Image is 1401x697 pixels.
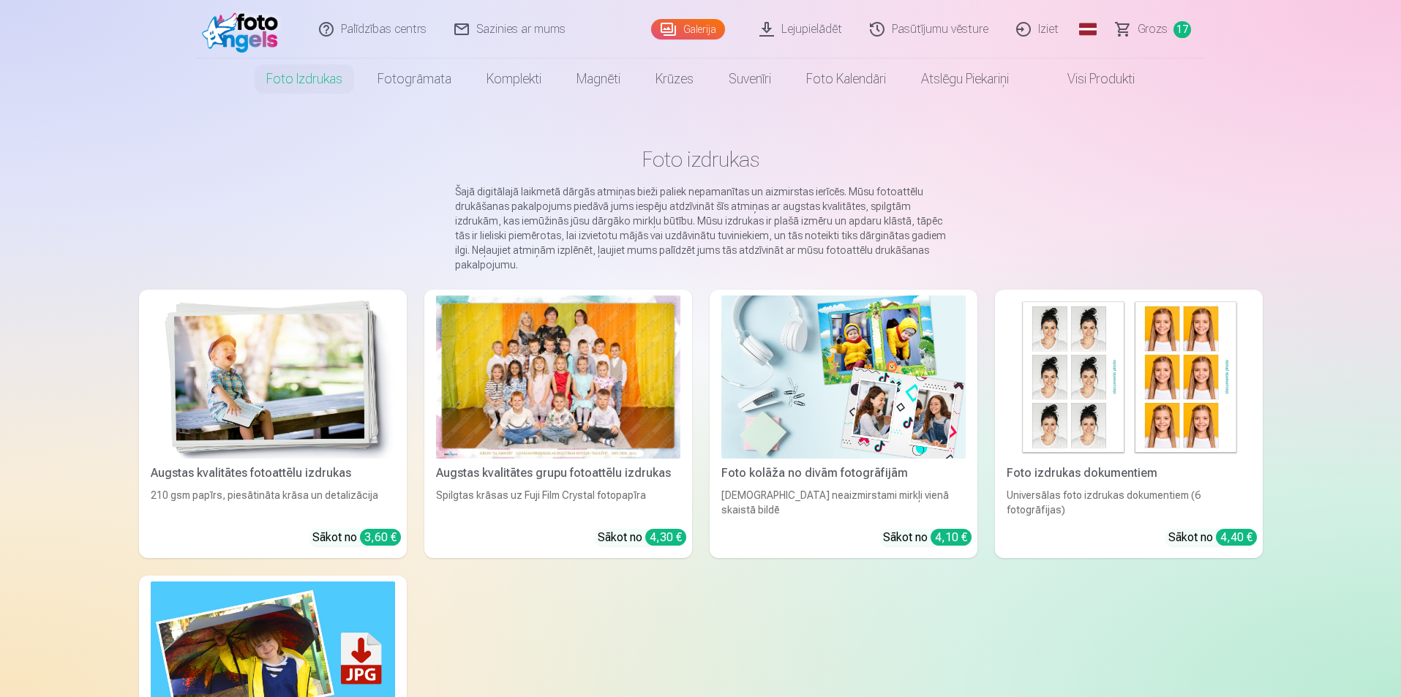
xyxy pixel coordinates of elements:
div: Foto izdrukas dokumentiem [1001,464,1257,482]
h1: Foto izdrukas [151,146,1251,173]
div: Sākot no [883,529,972,546]
img: /fa1 [202,6,286,53]
a: Komplekti [469,59,559,99]
img: Augstas kvalitātes fotoattēlu izdrukas [151,295,395,459]
div: 3,60 € [360,529,401,546]
a: Foto kolāža no divām fotogrāfijāmFoto kolāža no divām fotogrāfijām[DEMOGRAPHIC_DATA] neaizmirstam... [710,290,977,558]
div: 210 gsm papīrs, piesātināta krāsa un detalizācija [145,488,401,517]
a: Foto izdrukas [249,59,360,99]
div: 4,10 € [931,529,972,546]
a: Fotogrāmata [360,59,469,99]
div: [DEMOGRAPHIC_DATA] neaizmirstami mirkļi vienā skaistā bildē [715,488,972,517]
div: Sākot no [1168,529,1257,546]
div: 4,30 € [645,529,686,546]
div: Sākot no [312,529,401,546]
a: Foto izdrukas dokumentiemFoto izdrukas dokumentiemUniversālas foto izdrukas dokumentiem (6 fotogr... [995,290,1263,558]
img: Foto izdrukas dokumentiem [1007,295,1251,459]
a: Galerija [651,19,725,39]
p: Šajā digitālajā laikmetā dārgās atmiņas bieži paliek nepamanītas un aizmirstas ierīcēs. Mūsu foto... [455,184,947,272]
span: Grozs [1138,20,1168,38]
a: Augstas kvalitātes fotoattēlu izdrukasAugstas kvalitātes fotoattēlu izdrukas210 gsm papīrs, piesā... [139,290,407,558]
div: Augstas kvalitātes grupu fotoattēlu izdrukas [430,464,686,482]
div: 4,40 € [1216,529,1257,546]
span: 17 [1173,21,1191,38]
a: Visi produkti [1026,59,1152,99]
img: Foto kolāža no divām fotogrāfijām [721,295,966,459]
a: Krūzes [638,59,711,99]
a: Foto kalendāri [789,59,904,99]
a: Augstas kvalitātes grupu fotoattēlu izdrukasSpilgtas krāsas uz Fuji Film Crystal fotopapīraSākot ... [424,290,692,558]
div: Spilgtas krāsas uz Fuji Film Crystal fotopapīra [430,488,686,517]
div: Augstas kvalitātes fotoattēlu izdrukas [145,464,401,482]
div: Universālas foto izdrukas dokumentiem (6 fotogrāfijas) [1001,488,1257,517]
a: Atslēgu piekariņi [904,59,1026,99]
a: Magnēti [559,59,638,99]
div: Foto kolāža no divām fotogrāfijām [715,464,972,482]
a: Suvenīri [711,59,789,99]
div: Sākot no [598,529,686,546]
